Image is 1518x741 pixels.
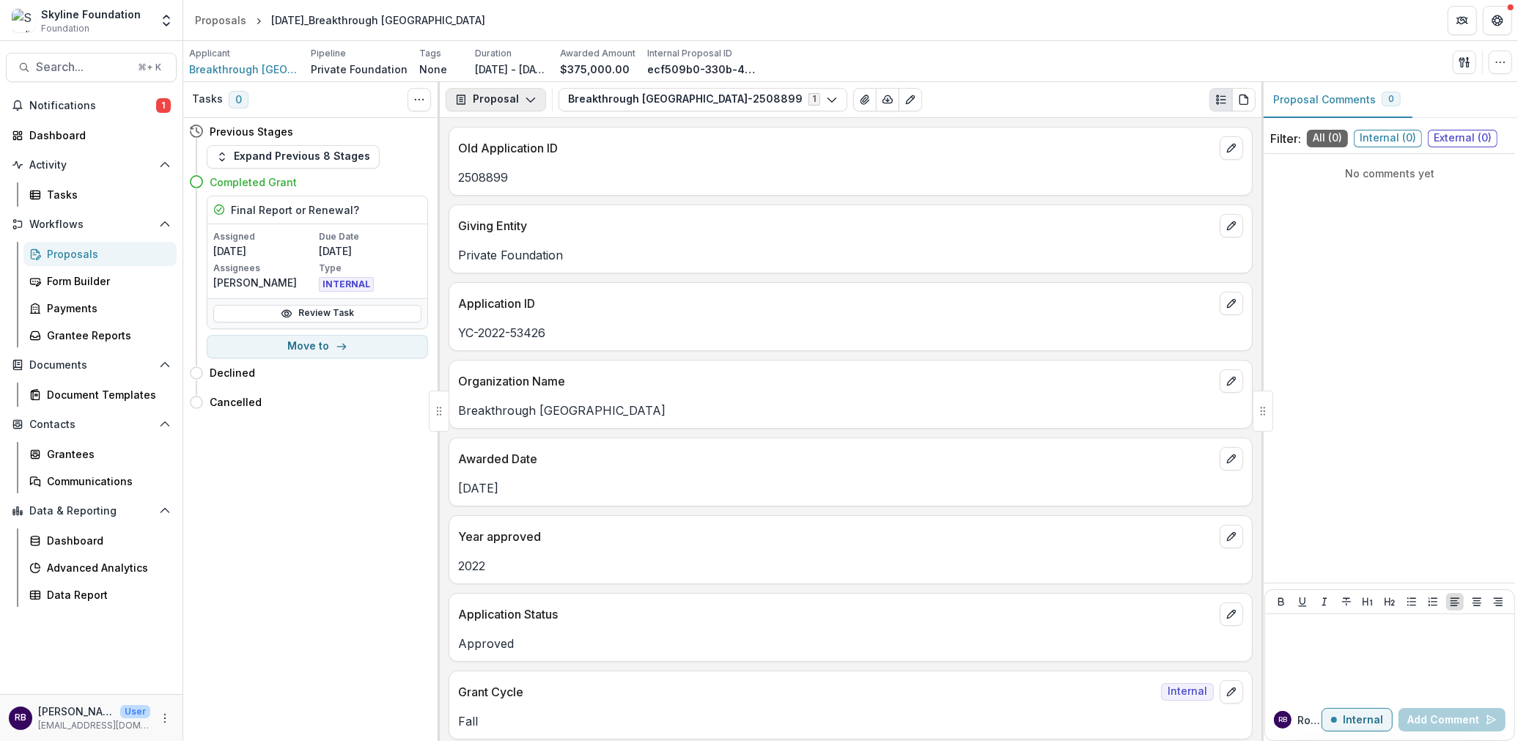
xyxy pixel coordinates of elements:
div: Tasks [47,187,165,202]
a: Tasks [23,183,177,207]
div: Rose Brookhouse [1278,716,1287,723]
button: edit [1220,680,1243,704]
nav: breadcrumb [189,10,491,31]
p: No comments yet [1270,166,1509,181]
p: User [120,705,150,718]
a: Grantees [23,442,177,466]
div: [DATE]_Breakthrough [GEOGRAPHIC_DATA] [271,12,485,28]
p: Awarded Date [458,450,1214,468]
a: Communications [23,469,177,493]
p: Private Foundation [458,246,1243,264]
span: 0 [229,91,248,108]
a: Grantee Reports [23,323,177,347]
span: Data & Reporting [29,505,153,517]
button: Search... [6,53,177,82]
button: PDF view [1232,88,1256,111]
p: Duration [475,47,512,60]
p: Awarded Amount [560,47,635,60]
span: All ( 0 ) [1307,130,1348,147]
a: Proposals [189,10,252,31]
p: Application Status [458,605,1214,623]
a: Review Task [213,305,421,322]
div: Proposals [195,12,246,28]
p: Assigned [213,230,316,243]
p: Rose B [1297,712,1322,728]
button: Heading 2 [1381,593,1399,611]
button: Edit as form [899,88,922,111]
div: Rose Brookhouse [15,713,26,723]
span: Search... [36,60,129,74]
span: Documents [29,359,153,372]
p: Internal Proposal ID [647,47,732,60]
span: Internal [1161,683,1214,701]
button: Partners [1448,6,1477,35]
div: Grantees [47,446,165,462]
p: [DATE] [213,243,316,259]
button: Bullet List [1403,593,1421,611]
span: Workflows [29,218,153,231]
button: Open Activity [6,153,177,177]
button: edit [1220,447,1243,471]
button: Heading 1 [1359,593,1377,611]
h4: Previous Stages [210,124,293,139]
p: Private Foundation [311,62,408,77]
p: [DATE] [319,243,421,259]
h4: Cancelled [210,394,262,410]
button: Proposal [446,88,546,111]
p: Organization Name [458,372,1214,390]
button: Open Documents [6,353,177,377]
div: Proposals [47,246,165,262]
p: Approved [458,635,1243,652]
button: Align Right [1489,593,1507,611]
h5: Final Report or Renewal? [231,202,359,218]
button: Plaintext view [1209,88,1233,111]
button: Open Contacts [6,413,177,436]
button: Bold [1272,593,1290,611]
span: 0 [1388,94,1394,104]
p: Filter: [1270,130,1301,147]
span: Contacts [29,419,153,431]
p: [DATE] [458,479,1243,497]
div: Skyline Foundation [41,7,141,22]
button: Internal [1322,708,1393,731]
button: Expand Previous 8 Stages [207,145,380,169]
p: Due Date [319,230,421,243]
div: Advanced Analytics [47,560,165,575]
button: Ordered List [1424,593,1442,611]
button: More [156,709,174,727]
div: ⌘ + K [135,59,164,75]
button: Breakthrough [GEOGRAPHIC_DATA]-25088991 [559,88,847,111]
button: edit [1220,602,1243,626]
p: Assignees [213,262,316,275]
button: Open Workflows [6,213,177,236]
button: Add Comment [1399,708,1506,731]
p: $375,000.00 [560,62,630,77]
p: Applicant [189,47,230,60]
span: INTERNAL [319,277,374,292]
button: edit [1220,214,1243,237]
button: View Attached Files [853,88,877,111]
button: Open entity switcher [156,6,177,35]
h4: Completed Grant [210,174,297,190]
p: YC-2022-53426 [458,324,1243,342]
p: None [419,62,447,77]
p: Pipeline [311,47,346,60]
p: Old Application ID [458,139,1214,157]
div: Form Builder [47,273,165,289]
p: Type [319,262,421,275]
h3: Tasks [192,93,223,106]
p: Fall [458,712,1243,730]
button: Align Left [1446,593,1464,611]
a: Dashboard [6,123,177,147]
a: Document Templates [23,383,177,407]
a: Proposals [23,242,177,266]
a: Form Builder [23,269,177,293]
button: edit [1220,369,1243,393]
button: Strike [1338,593,1355,611]
p: Application ID [458,295,1214,312]
h4: Declined [210,365,255,380]
span: Internal ( 0 ) [1354,130,1422,147]
button: Italicize [1316,593,1333,611]
div: Dashboard [29,128,165,143]
button: edit [1220,525,1243,548]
